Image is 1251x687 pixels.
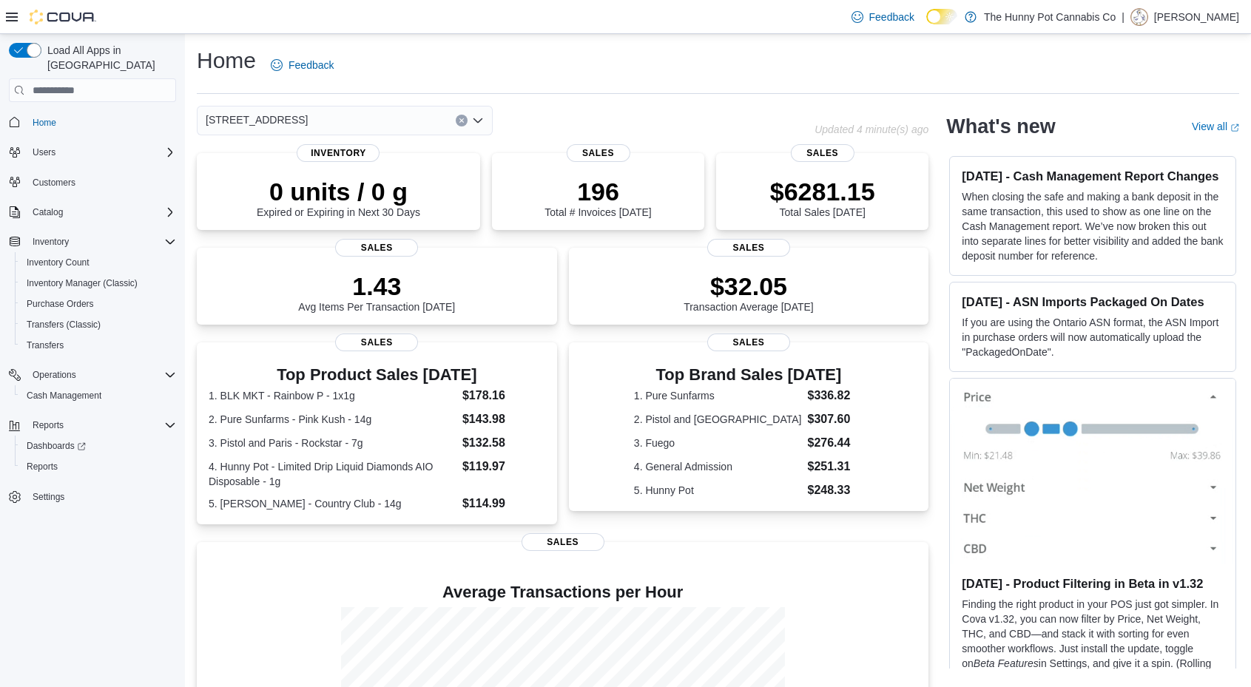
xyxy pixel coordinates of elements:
[462,495,545,512] dd: $114.99
[33,236,69,248] span: Inventory
[634,388,802,403] dt: 1. Pure Sunfarms
[462,434,545,452] dd: $132.58
[462,410,545,428] dd: $143.98
[27,277,138,289] span: Inventory Manager (Classic)
[684,271,814,301] p: $32.05
[634,459,802,474] dt: 4. General Admission
[27,298,94,310] span: Purchase Orders
[15,252,182,273] button: Inventory Count
[808,387,864,405] dd: $336.82
[15,335,182,356] button: Transfers
[33,419,64,431] span: Reports
[21,458,64,476] a: Reports
[544,177,651,206] p: 196
[707,334,790,351] span: Sales
[21,437,92,455] a: Dashboards
[926,9,957,24] input: Dark Mode
[21,254,95,271] a: Inventory Count
[634,436,802,450] dt: 3. Fuego
[206,111,308,129] span: [STREET_ADDRESS]
[27,112,176,131] span: Home
[962,189,1224,263] p: When closing the safe and making a bank deposit in the same transaction, this used to show as one...
[456,115,468,126] button: Clear input
[27,416,70,434] button: Reports
[3,365,182,385] button: Operations
[27,143,61,161] button: Users
[209,412,456,427] dt: 2. Pure Sunfarms - Pink Kush - 14g
[27,487,176,506] span: Settings
[21,274,176,292] span: Inventory Manager (Classic)
[3,142,182,163] button: Users
[297,144,380,162] span: Inventory
[770,177,875,218] div: Total Sales [DATE]
[544,177,651,218] div: Total # Invoices [DATE]
[209,366,545,384] h3: Top Product Sales [DATE]
[1230,123,1239,132] svg: External link
[3,172,182,193] button: Customers
[566,144,630,162] span: Sales
[257,177,420,218] div: Expired or Expiring in Next 30 Days
[1122,8,1124,26] p: |
[289,58,334,72] span: Feedback
[21,254,176,271] span: Inventory Count
[335,239,418,257] span: Sales
[27,366,82,384] button: Operations
[21,274,144,292] a: Inventory Manager (Classic)
[257,177,420,206] p: 0 units / 0 g
[298,271,455,301] p: 1.43
[33,177,75,189] span: Customers
[27,366,176,384] span: Operations
[926,24,927,25] span: Dark Mode
[33,206,63,218] span: Catalog
[634,366,863,384] h3: Top Brand Sales [DATE]
[15,273,182,294] button: Inventory Manager (Classic)
[21,387,176,405] span: Cash Management
[33,369,76,381] span: Operations
[962,315,1224,359] p: If you are using the Ontario ASN format, the ASN Import in purchase orders will now automatically...
[15,436,182,456] a: Dashboards
[27,319,101,331] span: Transfers (Classic)
[27,257,90,268] span: Inventory Count
[3,231,182,252] button: Inventory
[209,436,456,450] dt: 3. Pistol and Paris - Rockstar - 7g
[27,173,176,192] span: Customers
[15,314,182,335] button: Transfers (Classic)
[3,415,182,436] button: Reports
[21,437,176,455] span: Dashboards
[27,390,101,402] span: Cash Management
[3,202,182,223] button: Catalog
[21,336,70,354] a: Transfers
[197,46,256,75] h1: Home
[27,174,81,192] a: Customers
[522,533,604,551] span: Sales
[770,177,875,206] p: $6281.15
[946,115,1055,138] h2: What's new
[634,483,802,498] dt: 5. Hunny Pot
[27,488,70,506] a: Settings
[21,387,107,405] a: Cash Management
[27,114,62,132] a: Home
[962,294,1224,309] h3: [DATE] - ASN Imports Packaged On Dates
[846,2,920,32] a: Feedback
[209,388,456,403] dt: 1. BLK MKT - Rainbow P - 1x1g
[21,336,176,354] span: Transfers
[209,459,456,489] dt: 4. Hunny Pot - Limited Drip Liquid Diamonds AIO Disposable - 1g
[21,316,176,334] span: Transfers (Classic)
[21,295,176,313] span: Purchase Orders
[15,385,182,406] button: Cash Management
[962,597,1224,686] p: Finding the right product in your POS just got simpler. In Cova v1.32, you can now filter by Pric...
[808,434,864,452] dd: $276.44
[27,461,58,473] span: Reports
[298,271,455,313] div: Avg Items Per Transaction [DATE]
[472,115,484,126] button: Open list of options
[27,416,176,434] span: Reports
[15,456,182,477] button: Reports
[9,105,176,546] nav: Complex example
[791,144,854,162] span: Sales
[962,576,1224,591] h3: [DATE] - Product Filtering in Beta in v1.32
[634,412,802,427] dt: 2. Pistol and [GEOGRAPHIC_DATA]
[808,410,864,428] dd: $307.60
[265,50,340,80] a: Feedback
[27,233,176,251] span: Inventory
[707,239,790,257] span: Sales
